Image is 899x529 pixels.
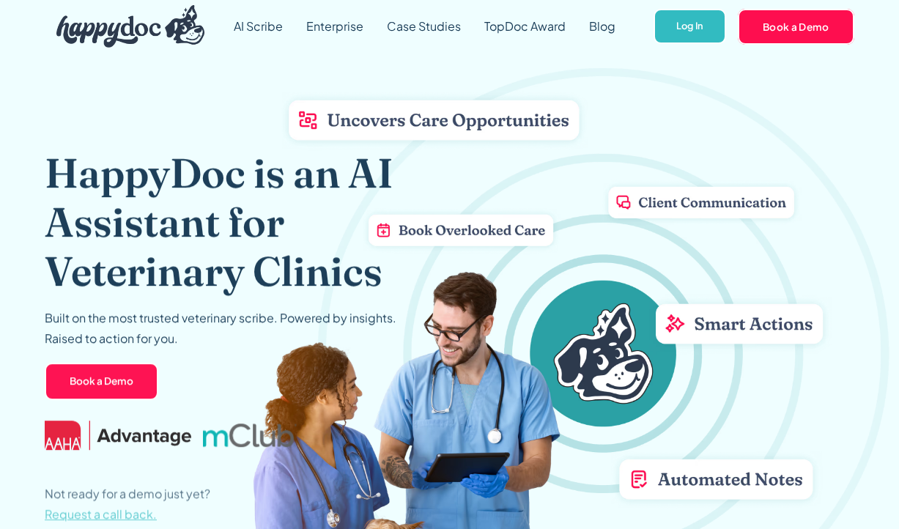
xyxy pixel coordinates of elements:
[738,9,854,44] a: Book a Demo
[45,363,158,401] a: Book a Demo
[45,308,396,349] p: Built on the most trusted veterinary scribe. Powered by insights. Raised to action for you.
[45,1,204,51] a: home
[203,423,297,447] img: mclub logo
[45,148,409,296] h1: HappyDoc is an AI Assistant for Veterinary Clinics
[45,506,157,522] span: Request a call back.
[45,484,210,525] p: Not ready for a demo just yet?
[45,421,191,450] img: AAHA Advantage logo
[654,9,726,45] a: Log In
[56,5,204,48] img: HappyDoc Logo: A happy dog with his ear up, listening.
